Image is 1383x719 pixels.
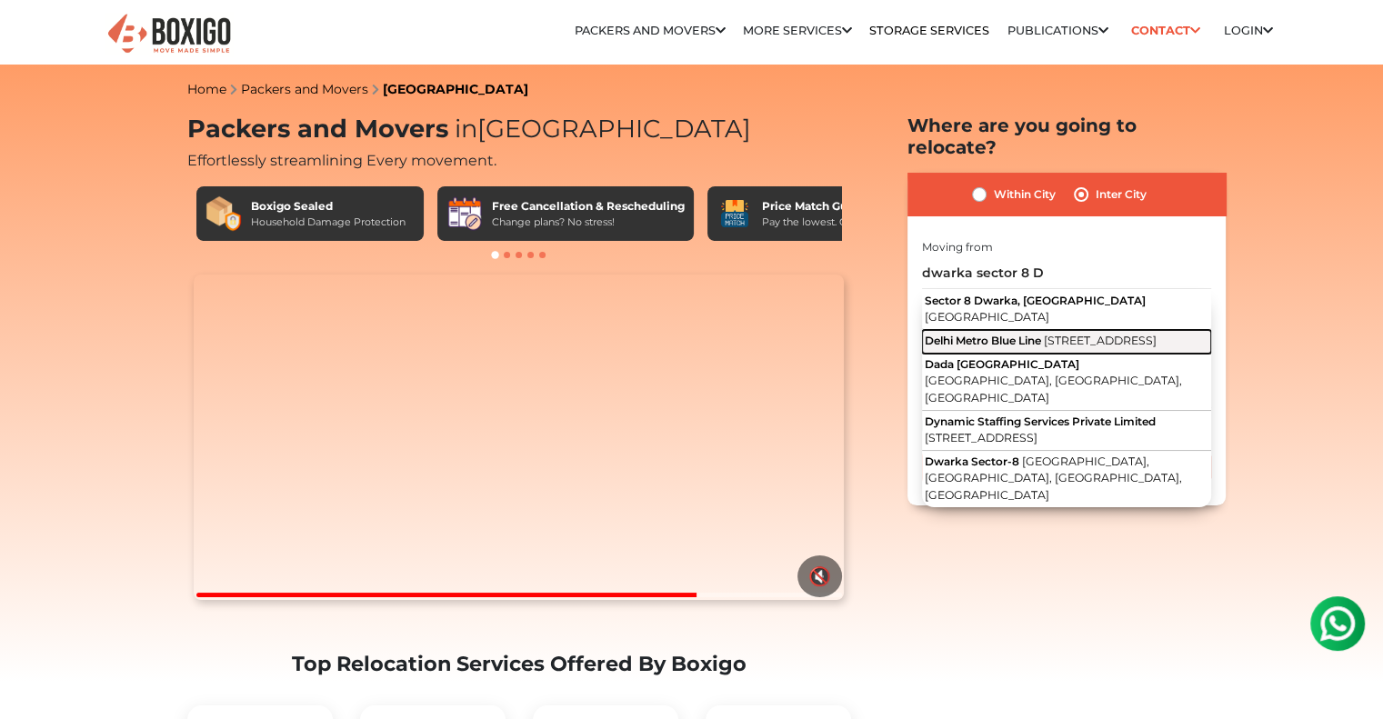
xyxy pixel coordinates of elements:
[575,24,726,37] a: Packers and Movers
[922,257,1211,289] input: Select Building or Nearest Landmark
[925,454,1182,502] span: [GEOGRAPHIC_DATA], [GEOGRAPHIC_DATA], [GEOGRAPHIC_DATA], [GEOGRAPHIC_DATA]
[797,555,842,597] button: 🔇
[1044,334,1157,347] span: [STREET_ADDRESS]
[925,294,1146,307] span: Sector 8 Dwarka, [GEOGRAPHIC_DATA]
[922,289,1211,329] button: Sector 8 Dwarka, [GEOGRAPHIC_DATA] [GEOGRAPHIC_DATA]
[869,24,989,37] a: Storage Services
[105,12,233,56] img: Boxigo
[492,198,685,215] div: Free Cancellation & Rescheduling
[194,275,844,600] video: Your browser does not support the video tag.
[492,215,685,230] div: Change plans? No stress!
[717,195,753,232] img: Price Match Guarantee
[922,451,1211,507] button: Dwarka Sector-8 [GEOGRAPHIC_DATA], [GEOGRAPHIC_DATA], [GEOGRAPHIC_DATA], [GEOGRAPHIC_DATA]
[922,330,1211,354] button: Delhi Metro Blue Line [STREET_ADDRESS]
[1096,184,1147,205] label: Inter City
[762,198,900,215] div: Price Match Guarantee
[1007,24,1108,37] a: Publications
[187,81,226,97] a: Home
[922,411,1211,451] button: Dynamic Staffing Services Private Limited [STREET_ADDRESS]
[1224,24,1273,37] a: Login
[925,414,1156,428] span: Dynamic Staffing Services Private Limited
[187,115,851,145] h1: Packers and Movers
[187,652,851,676] h2: Top Relocation Services Offered By Boxigo
[251,198,406,215] div: Boxigo Sealed
[922,239,993,255] label: Moving from
[762,215,900,230] div: Pay the lowest. Guaranteed!
[205,195,242,232] img: Boxigo Sealed
[925,310,1049,324] span: [GEOGRAPHIC_DATA]
[448,114,751,144] span: [GEOGRAPHIC_DATA]
[187,152,496,169] span: Effortlessly streamlining Every movement.
[251,215,406,230] div: Household Damage Protection
[925,374,1182,404] span: [GEOGRAPHIC_DATA], [GEOGRAPHIC_DATA], [GEOGRAPHIC_DATA]
[907,115,1226,158] h2: Where are you going to relocate?
[925,357,1079,371] span: Dada [GEOGRAPHIC_DATA]
[1126,16,1207,45] a: Contact
[925,431,1037,444] span: [STREET_ADDRESS]
[446,195,483,232] img: Free Cancellation & Rescheduling
[455,114,477,144] span: in
[922,354,1211,411] button: Dada [GEOGRAPHIC_DATA] [GEOGRAPHIC_DATA], [GEOGRAPHIC_DATA], [GEOGRAPHIC_DATA]
[925,334,1041,347] span: Delhi Metro Blue Line
[743,24,852,37] a: More services
[241,81,368,97] a: Packers and Movers
[994,184,1056,205] label: Within City
[925,454,1019,468] span: Dwarka Sector-8
[383,81,528,97] a: [GEOGRAPHIC_DATA]
[18,18,55,55] img: whatsapp-icon.svg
